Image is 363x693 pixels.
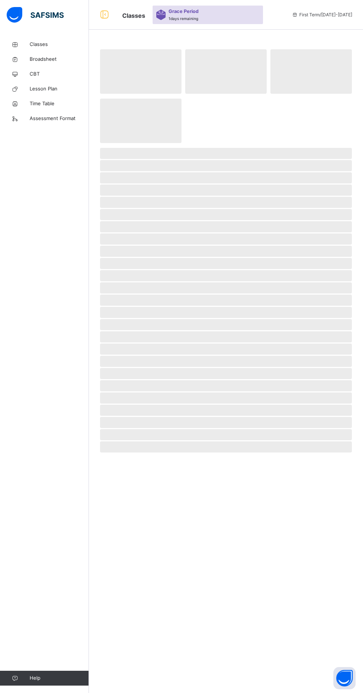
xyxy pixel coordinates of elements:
[30,70,89,78] span: CBT
[100,417,352,428] span: ‌
[169,8,199,15] span: Grace Period
[100,380,352,391] span: ‌
[100,344,352,355] span: ‌
[100,429,352,440] span: ‌
[333,667,356,689] button: Open asap
[100,392,352,404] span: ‌
[100,246,352,257] span: ‌
[100,148,352,159] span: ‌
[100,197,352,208] span: ‌
[100,282,352,294] span: ‌
[270,49,352,94] span: ‌
[100,331,352,342] span: ‌
[100,160,352,171] span: ‌
[30,100,89,107] span: Time Table
[169,16,198,21] span: 1 days remaining
[30,115,89,122] span: Assessment Format
[100,441,352,452] span: ‌
[100,185,352,196] span: ‌
[100,172,352,183] span: ‌
[100,270,352,281] span: ‌
[100,405,352,416] span: ‌
[30,674,89,682] span: Help
[100,307,352,318] span: ‌
[185,49,267,94] span: ‌
[100,99,181,143] span: ‌
[30,56,89,63] span: Broadsheet
[30,85,89,93] span: Lesson Plan
[30,41,89,48] span: Classes
[7,7,64,23] img: safsims
[100,258,352,269] span: ‌
[100,319,352,330] span: ‌
[122,12,145,19] span: Classes
[100,356,352,367] span: ‌
[292,11,352,18] span: session/term information
[100,295,352,306] span: ‌
[100,221,352,232] span: ‌
[100,209,352,220] span: ‌
[100,49,181,94] span: ‌
[156,10,166,20] img: sticker-purple.71386a28dfed39d6af7621340158ba97.svg
[100,233,352,245] span: ‌
[100,368,352,379] span: ‌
